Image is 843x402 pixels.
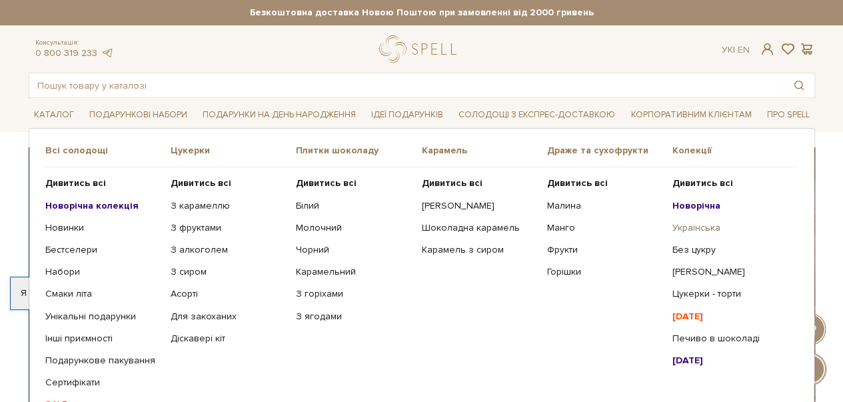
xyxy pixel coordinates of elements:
a: Чорний [296,244,411,256]
a: Сертифікати [45,377,161,389]
b: [DATE] [672,311,703,322]
a: Карамельний [296,266,411,278]
a: [DATE] [672,355,788,367]
a: Асорті [171,288,286,300]
b: Дивитись всі [296,177,357,189]
a: Про Spell [761,105,814,125]
strong: Безкоштовна доставка Новою Поштою при замовленні від 2000 гривень [29,7,815,19]
b: Дивитись всі [672,177,733,189]
a: telegram [101,47,114,59]
a: З сиром [171,266,286,278]
a: З горіхами [296,288,411,300]
a: Горішки [547,266,662,278]
a: Подарункове пакування [45,355,161,367]
a: Подарунки на День народження [197,105,361,125]
a: З алкоголем [171,244,286,256]
a: Ідеї подарунків [366,105,448,125]
div: Я дозволяю [DOMAIN_NAME] використовувати [11,287,372,299]
a: Новорічна колекція [45,200,161,212]
a: Смаки літа [45,288,161,300]
a: Шоколадна карамель [421,222,536,234]
a: Новинки [45,222,161,234]
b: Дивитись всі [547,177,608,189]
a: З ягодами [296,311,411,323]
b: Дивитись всі [171,177,231,189]
a: З фруктами [171,222,286,234]
a: Малина [547,200,662,212]
a: Карамель з сиром [421,244,536,256]
span: Консультація: [35,39,114,47]
a: En [738,44,750,55]
a: Набори [45,266,161,278]
span: Всі солодощі [45,145,171,157]
span: Драже та сухофрукти [547,145,672,157]
b: Новорічна колекція [45,200,139,211]
a: Дивитись всі [296,177,411,189]
a: Для закоханих [171,311,286,323]
a: Новорічна [672,200,788,212]
b: Дивитись всі [421,177,482,189]
a: Фрукти [547,244,662,256]
span: Плитки шоколаду [296,145,421,157]
a: Манго [547,222,662,234]
a: Білий [296,200,411,212]
a: [PERSON_NAME] [421,200,536,212]
a: Каталог [29,105,79,125]
a: Дивитись всі [672,177,788,189]
a: Без цукру [672,244,788,256]
a: Дивитись всі [421,177,536,189]
span: | [733,44,735,55]
b: [DATE] [672,355,703,366]
a: 0 800 319 233 [35,47,97,59]
b: Дивитись всі [45,177,106,189]
a: Українська [672,222,788,234]
span: Цукерки [171,145,296,157]
input: Пошук товару у каталозі [29,73,784,97]
a: Подарункові набори [84,105,193,125]
a: Унікальні подарунки [45,311,161,323]
a: [DATE] [672,311,788,323]
button: Пошук товару у каталозі [784,73,814,97]
a: logo [379,35,462,63]
a: Печиво в шоколаді [672,333,788,345]
a: [PERSON_NAME] [672,266,788,278]
a: З карамеллю [171,200,286,212]
a: Інші приємності [45,333,161,345]
div: Ук [722,44,750,56]
span: Карамель [421,145,546,157]
a: Солодощі з експрес-доставкою [453,103,620,126]
a: Дивитись всі [547,177,662,189]
a: Молочний [296,222,411,234]
a: Діскавері кіт [171,333,286,345]
b: Новорічна [672,200,720,211]
a: Дивитись всі [45,177,161,189]
a: Корпоративним клієнтам [625,105,756,125]
a: Дивитись всі [171,177,286,189]
span: Колекції [672,145,798,157]
a: Цукерки - торти [672,288,788,300]
a: Бестселери [45,244,161,256]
